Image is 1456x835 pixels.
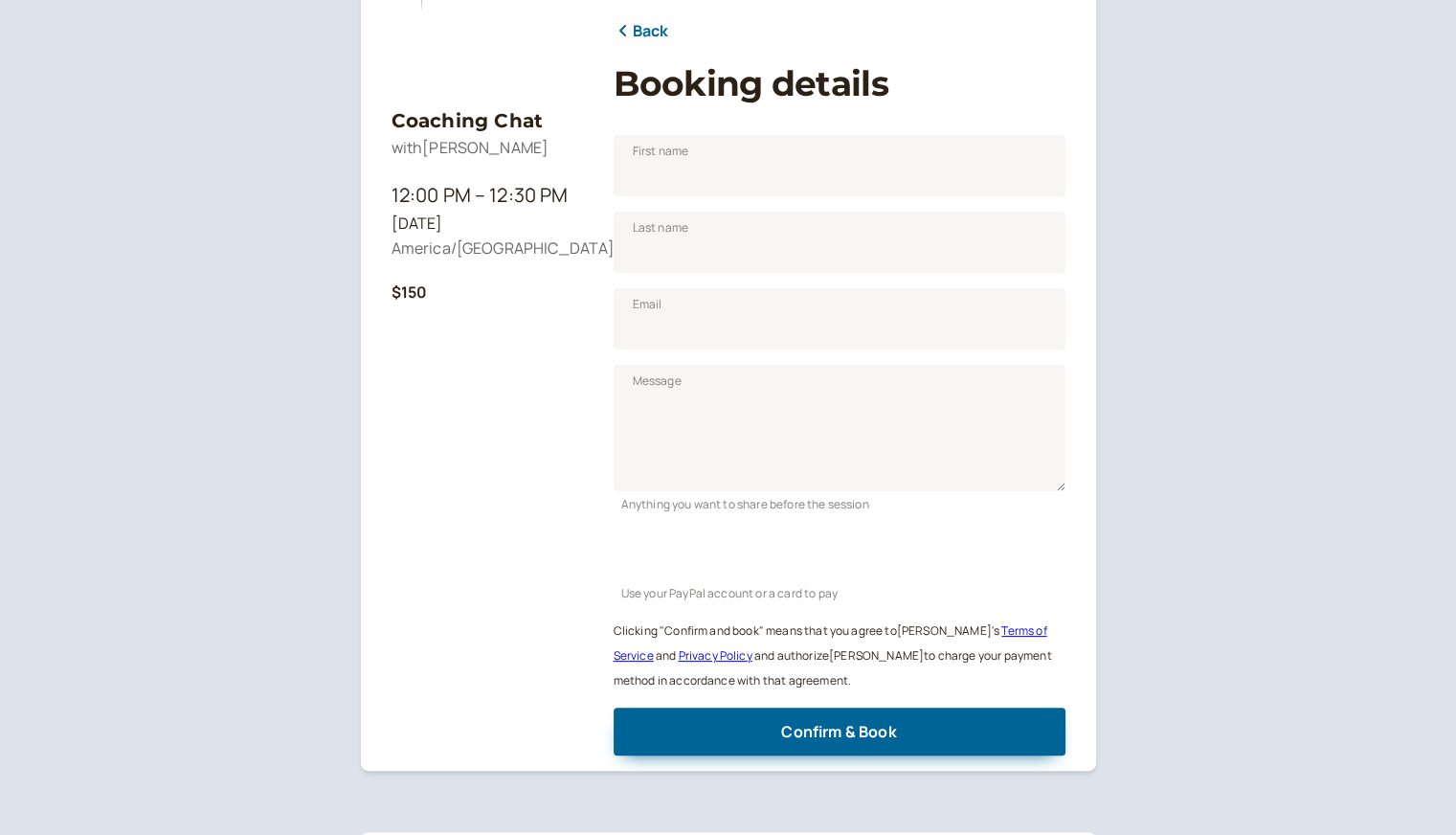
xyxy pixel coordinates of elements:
span: Email [633,295,662,314]
div: Anything you want to share before the session [614,491,1065,513]
iframe: PayPal [614,530,1065,573]
b: $150 [392,282,428,303]
input: Last name [614,212,1065,273]
span: Message [633,372,682,391]
span: First name [633,142,689,161]
input: Email [614,288,1065,350]
h3: Coaching Chat [392,105,583,136]
small: Clicking "Confirm and book" means that you agree to [PERSON_NAME] ' s and and authorize [PERSON_N... [614,622,1052,688]
div: [DATE] [392,212,583,237]
div: America/[GEOGRAPHIC_DATA] [392,237,583,261]
div: Use your PayPal account or a card to pay [614,580,1065,602]
input: First name [614,135,1065,196]
span: Last name [633,218,688,237]
a: Back [614,19,669,44]
a: Privacy Policy [678,647,751,664]
a: Terms of Service [614,622,1047,664]
span: with [PERSON_NAME] [392,137,549,158]
span: Confirm & Book [781,721,896,742]
div: 12:00 PM – 12:30 PM [392,180,583,211]
textarea: Message [614,365,1065,491]
h1: Booking details [614,63,1065,104]
button: Confirm & Book [614,708,1065,756]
